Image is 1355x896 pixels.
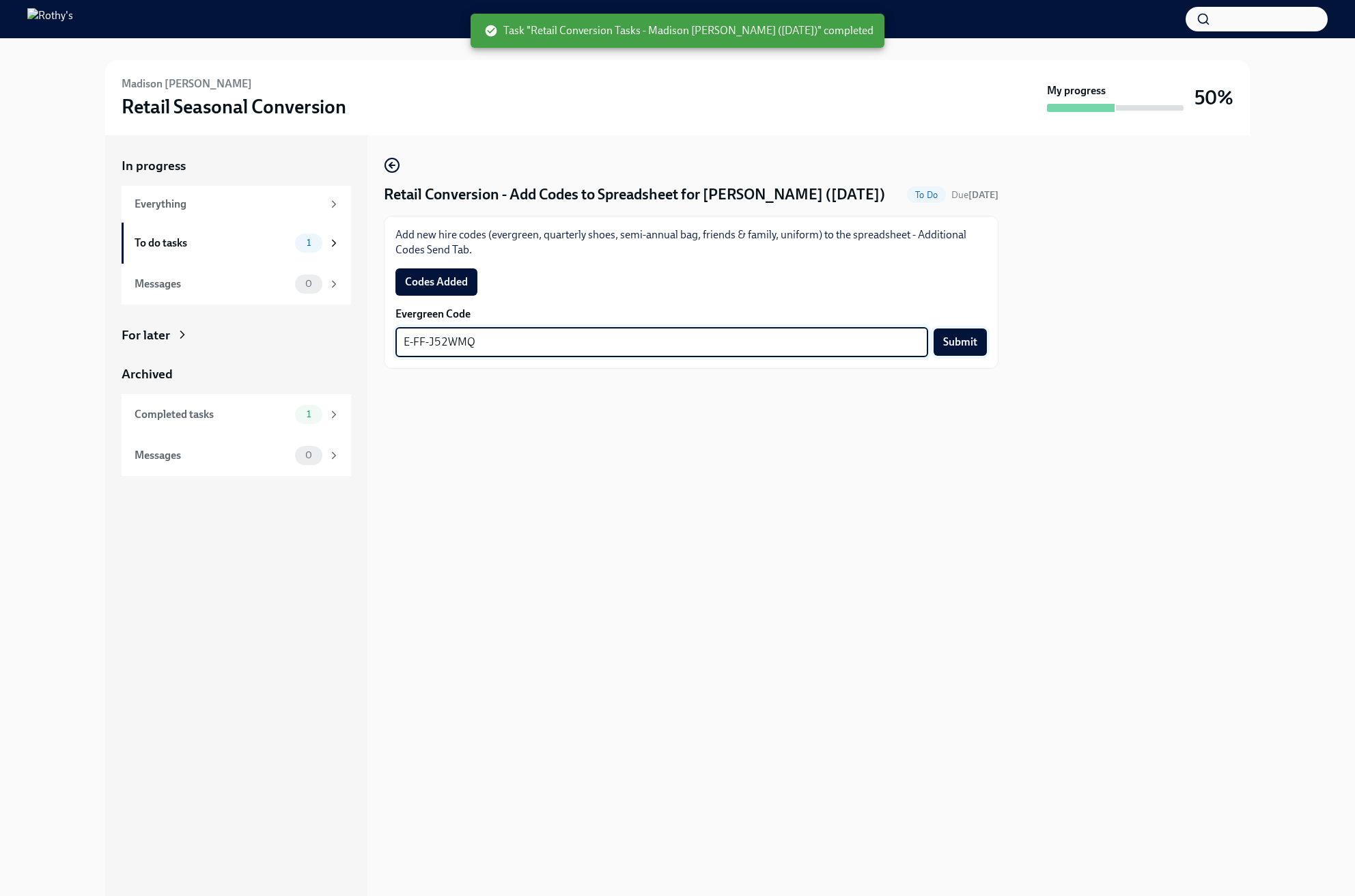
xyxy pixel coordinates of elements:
span: 1 [298,409,319,419]
div: Messages [135,448,290,463]
span: Codes Added [405,275,468,289]
h3: Retail Seasonal Conversion [122,94,346,119]
span: To Do [907,190,946,200]
div: Messages [135,277,290,292]
a: To do tasks1 [122,223,351,264]
span: Task "Retail Conversion Tasks - Madison [PERSON_NAME] ([DATE])" completed [484,23,874,38]
a: Archived [122,365,351,383]
span: 0 [297,450,320,460]
a: In progress [122,157,351,175]
textarea: E-FF-J52WMQ [404,334,920,350]
span: Submit [943,335,977,349]
label: Evergreen Code [395,307,987,322]
span: 1 [298,238,319,248]
span: 0 [297,279,320,289]
a: Completed tasks1 [122,394,351,435]
div: To do tasks [135,236,290,251]
button: Submit [934,328,987,356]
h4: Retail Conversion - Add Codes to Spreadsheet for [PERSON_NAME] ([DATE]) [384,184,885,205]
a: For later [122,326,351,344]
a: Everything [122,186,351,223]
strong: My progress [1047,83,1106,98]
strong: [DATE] [968,189,998,201]
div: Everything [135,197,322,212]
a: Messages0 [122,435,351,476]
p: . [395,227,987,257]
a: Add new hire codes (evergreen, quarterly shoes, semi-annual bag, friends & family, uniform) to th... [395,228,966,256]
a: Messages0 [122,264,351,305]
div: Completed tasks [135,407,290,422]
span: Due [951,189,998,201]
img: Rothy's [27,8,73,30]
div: For later [122,326,170,344]
span: September 8th, 2025 09:00 [951,188,998,201]
button: Codes Added [395,268,477,296]
h3: 50% [1195,85,1233,110]
h6: Madison [PERSON_NAME] [122,76,252,92]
